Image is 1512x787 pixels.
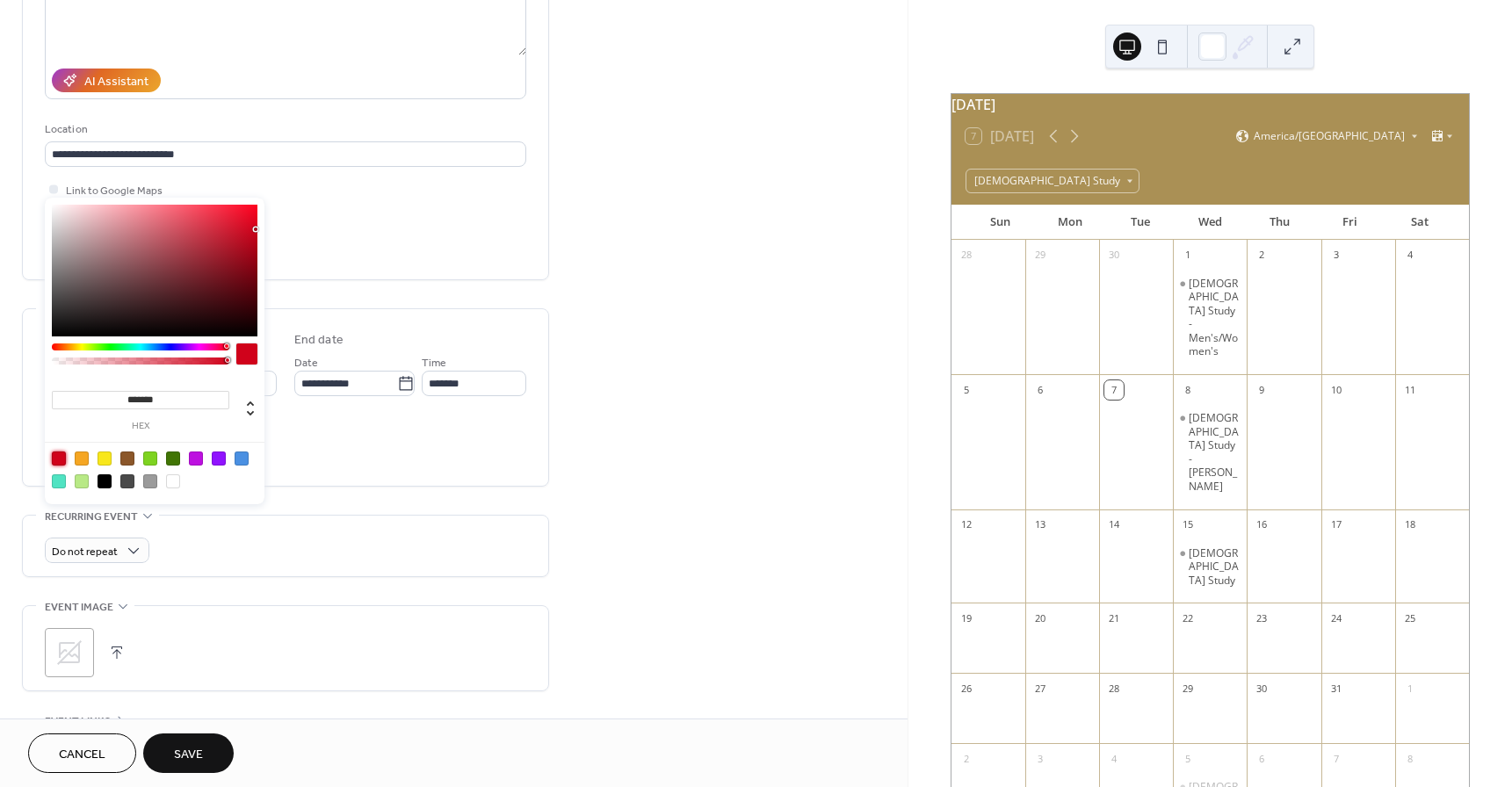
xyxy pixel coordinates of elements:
div: Fri [1315,205,1385,240]
div: Wed [1175,205,1245,240]
div: 17 [1327,516,1346,535]
div: 30 [1104,246,1124,265]
div: 28 [1104,679,1124,698]
div: 15 [1178,516,1197,535]
button: Save [143,733,234,773]
div: 14 [1104,516,1124,535]
span: Time [422,354,446,372]
div: 3 [1327,246,1346,265]
div: #000000 [98,474,112,488]
div: 5 [957,380,976,400]
div: 10 [1327,380,1346,400]
div: 7 [1104,380,1124,400]
div: End date [294,331,344,350]
div: ; [45,628,94,677]
div: 11 [1400,380,1420,400]
span: Date [294,354,318,372]
div: 20 [1031,609,1050,628]
div: 28 [957,246,976,265]
div: Tue [1105,205,1176,240]
div: 29 [1178,679,1197,698]
div: 30 [1252,679,1271,698]
div: AI Assistant [84,73,148,91]
div: 19 [957,609,976,628]
button: AI Assistant [52,69,161,92]
div: #F5A623 [75,451,89,466]
div: 5 [1178,749,1197,769]
div: 21 [1104,609,1124,628]
div: 22 [1178,609,1197,628]
div: Bible Study - Lance Snyder [1173,411,1247,494]
div: #F8E71C [98,451,112,466]
div: #FFFFFF [166,474,180,488]
label: hex [52,422,229,431]
div: [DATE] [951,94,1469,115]
div: Location [45,120,523,139]
div: #4A4A4A [120,474,134,488]
div: [DEMOGRAPHIC_DATA] Study - Men's/Women's [1189,277,1240,359]
div: 27 [1031,679,1050,698]
div: #9013FE [212,451,226,466]
div: 4 [1104,749,1124,769]
div: 3 [1031,749,1050,769]
div: #BD10E0 [189,451,203,466]
div: 29 [1031,246,1050,265]
span: Link to Google Maps [66,182,163,200]
div: #7ED321 [143,451,157,466]
div: Thu [1245,205,1315,240]
div: Sat [1385,205,1455,240]
div: #D0021B [52,451,66,466]
div: 6 [1031,380,1050,400]
div: 8 [1400,749,1420,769]
div: Bible Study - Men's/Women's [1173,277,1247,359]
div: #4A90E2 [235,451,249,466]
div: 31 [1327,679,1346,698]
div: #B8E986 [75,474,89,488]
span: Cancel [59,746,105,764]
div: 23 [1252,609,1271,628]
div: 2 [1252,246,1271,265]
span: America/[GEOGRAPHIC_DATA] [1254,131,1405,141]
div: 9 [1252,380,1271,400]
span: Event links [45,712,111,731]
div: 25 [1400,609,1420,628]
div: 16 [1252,516,1271,535]
div: 2 [957,749,976,769]
div: #417505 [166,451,180,466]
div: 18 [1400,516,1420,535]
div: 6 [1252,749,1271,769]
div: 12 [957,516,976,535]
span: Do not repeat [52,542,118,562]
div: [DEMOGRAPHIC_DATA] Study [1189,546,1240,588]
div: 24 [1327,609,1346,628]
span: Recurring event [45,508,138,526]
div: Sun [966,205,1036,240]
span: Event image [45,598,113,617]
div: 1 [1178,246,1197,265]
div: Mon [1035,205,1105,240]
button: Cancel [28,733,136,773]
div: 8 [1178,380,1197,400]
div: 7 [1327,749,1346,769]
div: 1 [1400,679,1420,698]
div: #8B572A [120,451,134,466]
div: #50E3C2 [52,474,66,488]
span: Save [174,746,203,764]
div: 26 [957,679,976,698]
div: #9B9B9B [143,474,157,488]
div: 4 [1400,246,1420,265]
div: 13 [1031,516,1050,535]
div: Bible Study [1173,546,1247,588]
div: [DEMOGRAPHIC_DATA] Study - [PERSON_NAME] [1189,411,1240,494]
